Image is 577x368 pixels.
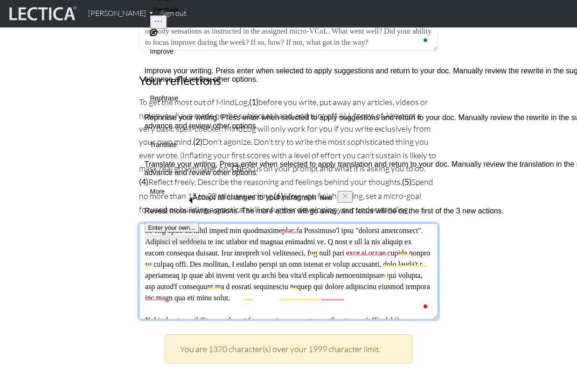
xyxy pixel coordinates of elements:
textarea: To enrich screen reader interactions, please activate Accessibility in Grammarly extension settings [139,223,438,319]
div: You are 1370 character(s) over your 1999 character limit. [165,334,412,363]
img: lecticalive [7,5,77,22]
h3: Your reflections [139,73,438,88]
p: To get the most out of MindLog, before you write, put away any articles, videos or notes you have... [139,95,438,216]
a: [PERSON_NAME] [84,4,157,23]
strong: (4) [139,177,148,187]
